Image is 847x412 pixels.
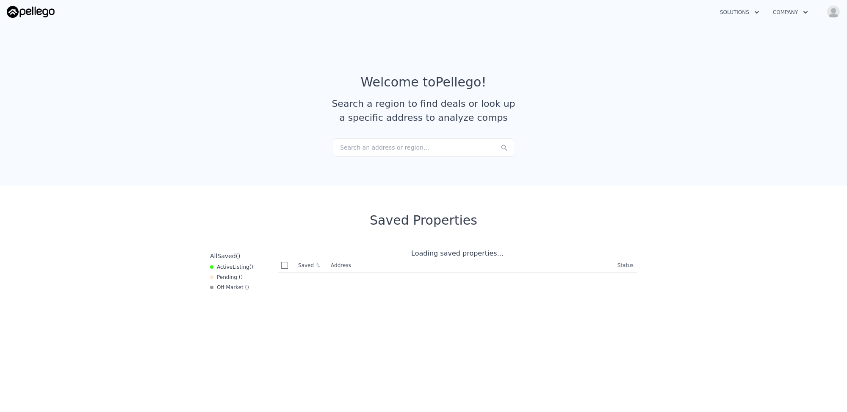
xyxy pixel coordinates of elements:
th: Status [614,259,637,273]
div: All ( ) [210,252,241,260]
img: avatar [827,5,840,19]
div: Welcome to Pellego ! [361,75,487,90]
div: Off Market ( ) [210,284,249,291]
div: Search an address or region... [333,138,514,157]
button: Solutions [713,5,766,20]
div: Saved Properties [207,213,640,228]
th: Address [327,259,614,273]
div: Search a region to find deals or look up a specific address to analyze comps [329,97,518,125]
button: Company [766,5,815,20]
img: Pellego [7,6,55,18]
div: Loading saved properties... [278,248,637,259]
th: Saved [295,259,327,272]
span: Listing [233,264,249,270]
span: Saved [217,253,235,259]
span: Active ( ) [217,264,253,270]
div: Pending ( ) [210,274,243,281]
